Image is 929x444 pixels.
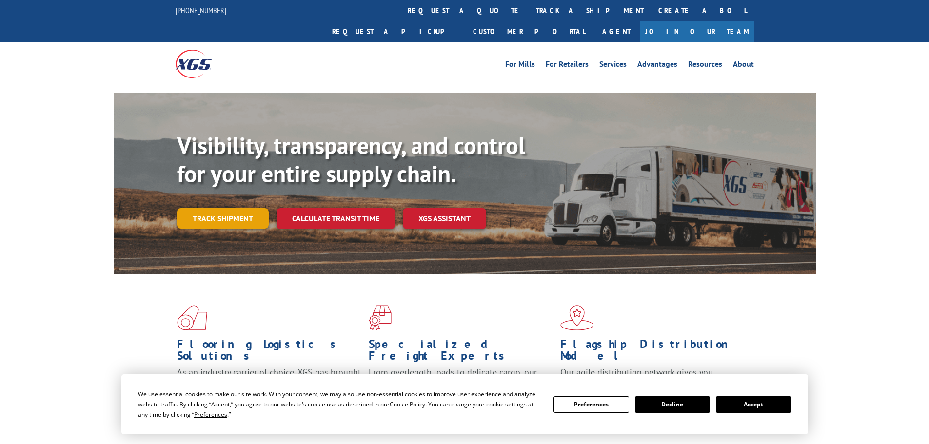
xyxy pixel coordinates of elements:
[560,305,594,330] img: xgs-icon-flagship-distribution-model-red
[403,208,486,229] a: XGS ASSISTANT
[138,389,542,420] div: We use essential cookies to make our site work. With your consent, we may also use non-essential ...
[177,338,361,367] h1: Flooring Logistics Solutions
[176,5,226,15] a: [PHONE_NUMBER]
[505,60,535,71] a: For Mills
[466,21,593,42] a: Customer Portal
[635,396,710,413] button: Decline
[121,374,808,434] div: Cookie Consent Prompt
[369,305,392,330] img: xgs-icon-focused-on-flooring-red
[194,410,227,419] span: Preferences
[546,60,589,71] a: For Retailers
[390,400,425,408] span: Cookie Policy
[716,396,791,413] button: Accept
[637,60,677,71] a: Advantages
[560,367,740,389] span: Our agile distribution network gives you nationwide inventory management on demand.
[325,21,466,42] a: Request a pickup
[369,338,553,367] h1: Specialized Freight Experts
[177,305,207,330] img: xgs-icon-total-supply-chain-intelligence-red
[177,367,361,401] span: As an industry carrier of choice, XGS has brought innovation and dedication to flooring logistics...
[593,21,640,42] a: Agent
[599,60,627,71] a: Services
[277,208,395,229] a: Calculate transit time
[177,130,525,189] b: Visibility, transparency, and control for your entire supply chain.
[177,208,269,229] a: Track shipment
[553,396,629,413] button: Preferences
[733,60,754,71] a: About
[369,367,553,410] p: From overlength loads to delicate cargo, our experienced staff knows the best way to move your fr...
[560,338,745,367] h1: Flagship Distribution Model
[688,60,722,71] a: Resources
[640,21,754,42] a: Join Our Team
